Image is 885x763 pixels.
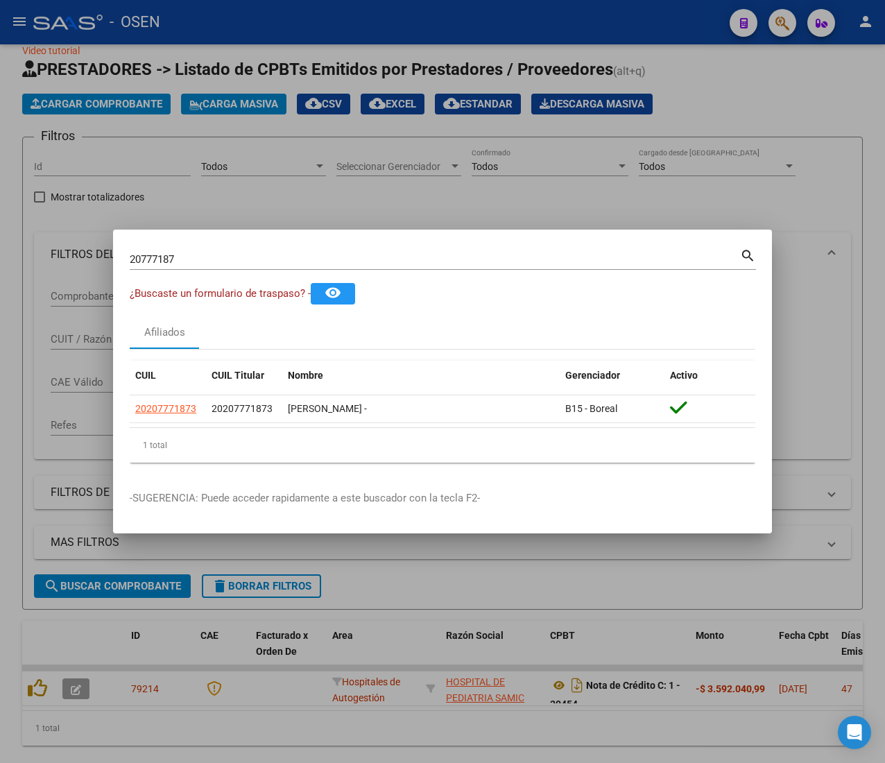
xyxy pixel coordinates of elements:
[288,370,323,381] span: Nombre
[325,284,341,301] mat-icon: remove_red_eye
[130,361,206,391] datatable-header-cell: CUIL
[130,428,755,463] div: 1 total
[288,401,554,417] div: [PERSON_NAME] -
[282,361,560,391] datatable-header-cell: Nombre
[670,370,698,381] span: Activo
[212,370,264,381] span: CUIL Titular
[560,361,664,391] datatable-header-cell: Gerenciador
[565,370,620,381] span: Gerenciador
[130,287,311,300] span: ¿Buscaste un formulario de traspaso? -
[838,716,871,749] div: Open Intercom Messenger
[130,490,755,506] p: -SUGERENCIA: Puede acceder rapidamente a este buscador con la tecla F2-
[135,370,156,381] span: CUIL
[144,325,185,341] div: Afiliados
[135,403,196,414] span: 20207771873
[740,246,756,263] mat-icon: search
[212,403,273,414] span: 20207771873
[565,403,617,414] span: B15 - Boreal
[206,361,282,391] datatable-header-cell: CUIL Titular
[664,361,755,391] datatable-header-cell: Activo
